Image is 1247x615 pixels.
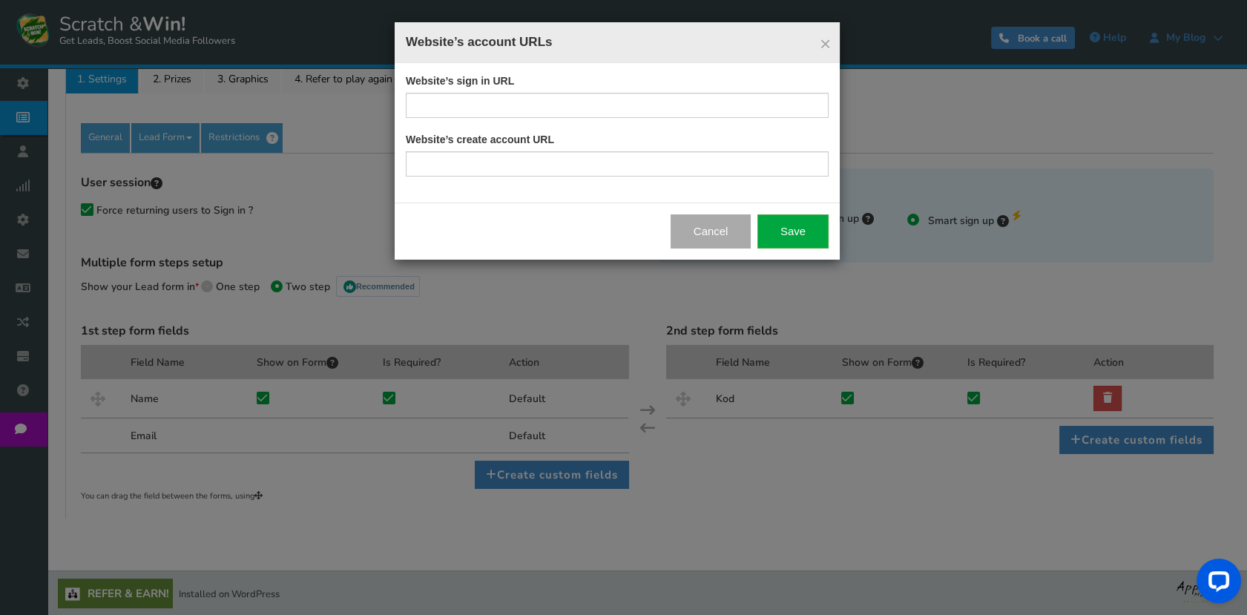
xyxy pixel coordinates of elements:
[406,33,829,51] h4: Website’s account URLs
[406,74,514,88] label: Website’s sign in URL
[406,133,554,147] label: Website’s create account URL
[1185,553,1247,615] iframe: LiveChat chat widget
[820,34,831,53] a: ×
[757,214,829,249] button: Save
[671,214,751,249] button: Cancel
